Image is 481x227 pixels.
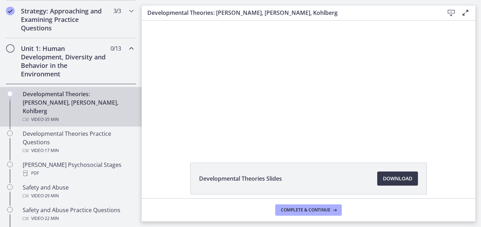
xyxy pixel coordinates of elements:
h2: Strategy: Approaching and Examining Practice Questions [21,7,107,32]
span: Complete & continue [281,207,330,213]
span: 0 / 13 [111,44,121,53]
div: Video [23,192,133,200]
div: Safety and Abuse [23,183,133,200]
span: 3 / 3 [113,7,121,15]
div: Developmental Theories: [PERSON_NAME], [PERSON_NAME], Kohlberg [23,90,133,124]
div: PDF [23,169,133,177]
h2: Unit 1: Human Development, Diversity and Behavior in the Environment [21,44,107,78]
i: Completed [6,7,15,15]
span: · 22 min [44,214,59,223]
button: Complete & continue [275,204,342,216]
div: [PERSON_NAME] Psychosocial Stages [23,161,133,177]
div: Video [23,115,133,124]
iframe: Video Lesson [142,6,475,146]
div: Video [23,214,133,223]
div: Video [23,146,133,155]
div: Developmental Theories Practice Questions [23,129,133,155]
span: Developmental Theories Slides [199,174,282,183]
span: · 17 min [44,146,59,155]
span: · 35 min [44,115,59,124]
span: · 29 min [44,192,59,200]
span: Download [383,174,412,183]
div: Safety and Abuse Practice Questions [23,206,133,223]
a: Download [377,171,418,186]
h3: Developmental Theories: [PERSON_NAME], [PERSON_NAME], Kohlberg [147,8,433,17]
